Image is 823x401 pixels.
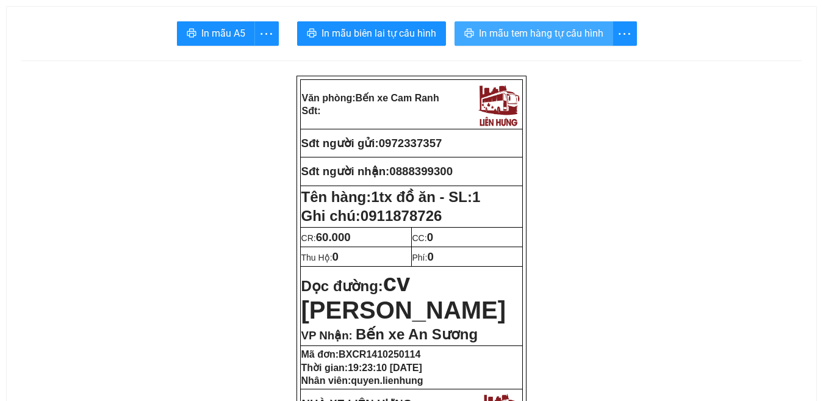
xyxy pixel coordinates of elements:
[455,21,613,46] button: printerIn mẫu tem hàng tự cấu hình
[371,189,480,205] span: 1tx đồ ăn - SL:
[479,26,603,41] span: In mẫu tem hàng tự cấu hình
[379,137,442,150] span: 0972337357
[351,375,423,386] span: quyen.lienhung
[254,21,279,46] button: more
[301,137,379,150] strong: Sđt người gửi:
[412,253,434,262] span: Phí:
[301,278,506,322] strong: Dọc đường:
[307,28,317,40] span: printer
[316,231,351,244] span: 60.000
[412,233,434,243] span: CC:
[472,189,480,205] span: 1
[613,26,636,42] span: more
[297,21,446,46] button: printerIn mẫu biên lai tự cấu hình
[613,21,637,46] button: more
[301,208,442,224] span: Ghi chú:
[255,26,278,42] span: more
[389,165,453,178] span: 0888399300
[356,93,439,103] span: Bến xe Cam Ranh
[301,329,353,342] span: VP Nhận:
[322,26,436,41] span: In mẫu biên lai tự cấu hình
[361,208,442,224] span: 0911878726
[301,375,423,386] strong: Nhân viên:
[339,349,420,359] span: BXCR1410250114
[356,326,478,342] span: Bến xe An Sương
[201,26,245,41] span: In mẫu A5
[301,189,481,205] strong: Tên hàng:
[301,269,506,323] span: cv [PERSON_NAME]
[301,349,421,359] strong: Mã đơn:
[301,233,351,243] span: CR:
[301,165,390,178] strong: Sđt người nhận:
[348,363,422,373] span: 19:23:10 [DATE]
[301,253,339,262] span: Thu Hộ:
[302,93,439,103] strong: Văn phòng:
[301,363,422,373] strong: Thời gian:
[464,28,474,40] span: printer
[302,106,321,116] strong: Sđt:
[332,250,339,263] span: 0
[427,231,433,244] span: 0
[427,250,433,263] span: 0
[187,28,196,40] span: printer
[177,21,255,46] button: printerIn mẫu A5
[475,81,522,128] img: logo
